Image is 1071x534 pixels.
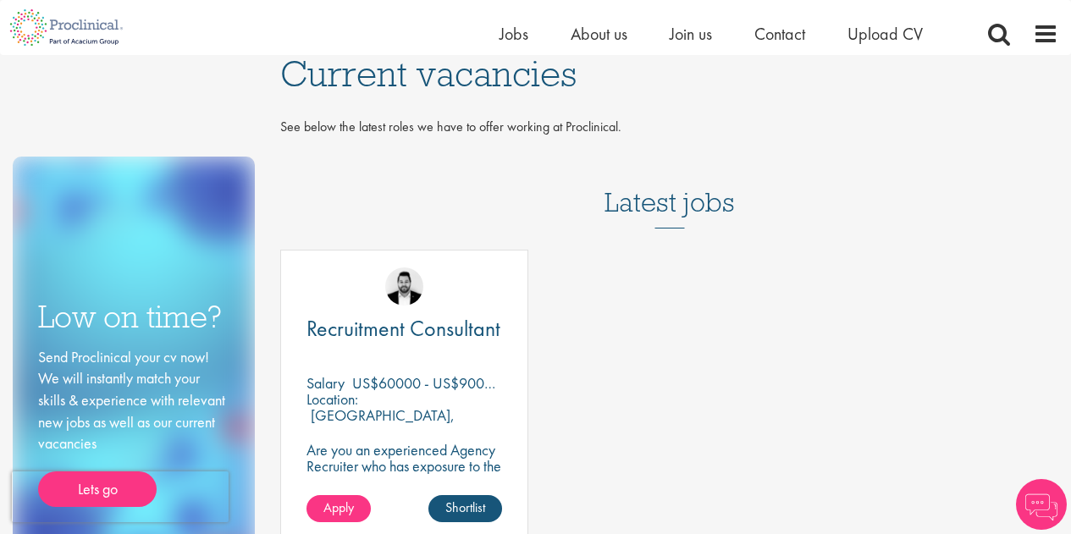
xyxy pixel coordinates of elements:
[306,495,371,522] a: Apply
[323,498,354,516] span: Apply
[385,267,423,306] img: Ross Wilkings
[38,346,229,507] div: Send Proclinical your cv now! We will instantly match your skills & experience with relevant new ...
[38,300,229,333] h3: Low on time?
[280,118,1058,137] p: See below the latest roles we have to offer working at Proclinical.
[754,23,805,45] a: Contact
[1016,479,1067,530] img: Chatbot
[306,314,500,343] span: Recruitment Consultant
[306,442,502,506] p: Are you an experienced Agency Recruiter who has exposure to the Life Sciences market and looking ...
[500,23,528,45] a: Jobs
[306,405,455,441] p: [GEOGRAPHIC_DATA], [GEOGRAPHIC_DATA]
[306,373,345,393] span: Salary
[352,373,566,393] p: US$60000 - US$90000 per annum
[306,318,502,339] a: Recruitment Consultant
[847,23,923,45] a: Upload CV
[428,495,502,522] a: Shortlist
[670,23,712,45] a: Join us
[280,51,577,96] span: Current vacancies
[605,146,735,228] h3: Latest jobs
[12,471,229,522] iframe: reCAPTCHA
[306,389,358,409] span: Location:
[571,23,627,45] a: About us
